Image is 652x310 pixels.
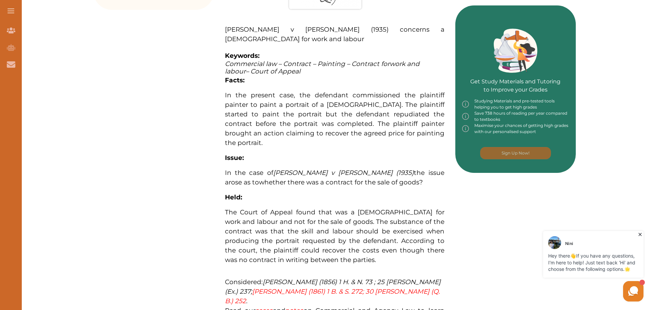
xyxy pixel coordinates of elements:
[225,91,444,147] span: In the present case, the defendant commissioned the plaintiff painter to paint a portrait of a [D...
[246,67,300,75] span: – Court of Appeal
[462,98,569,110] div: Studying Materials and pre-tested tools helping you to get high grades
[462,123,469,135] img: info-img
[225,52,260,60] strong: Keywords:
[225,26,444,43] span: [PERSON_NAME] v [PERSON_NAME] (1935) concerns a [DEMOGRAPHIC_DATA] for work and labour
[494,29,537,73] img: Green card image
[462,110,569,123] div: Save 738 hours of reading per year compared to textbooks
[463,200,593,216] iframe: Reviews Badge Ribbon Widget
[489,229,645,303] iframe: HelpCrunch
[470,59,560,94] p: Get Study Materials and Tutoring to Improve your Grades
[502,150,529,156] p: Sign Up Now!
[225,60,420,75] span: work and labour
[273,169,414,177] span: [PERSON_NAME] v [PERSON_NAME] (1935)
[225,279,441,295] a: [PERSON_NAME] (1856) 1 H. & N. 73 ; 25 [PERSON_NAME] (Ex.) 237;
[462,123,569,135] div: Maximise your chances of getting high grades with our personalised support
[225,278,441,295] span: [PERSON_NAME] (1856) 1 H. & N. 73 ; 25 [PERSON_NAME] (Ex.) 237;
[225,154,244,162] strong: Issue:
[225,193,242,201] strong: Held:
[225,169,273,177] span: In the case of
[480,147,551,159] button: [object Object]
[462,98,469,110] img: info-img
[225,76,245,84] strong: Facts:
[225,278,263,286] span: Considered:
[225,288,440,305] a: [PERSON_NAME] (1861) 1 B. & S. 272; 30 [PERSON_NAME] (Q. B.) 252
[225,208,444,264] span: The Court of Appeal found that was a [DEMOGRAPHIC_DATA] for work and labour and not for the sale ...
[259,178,423,186] span: whether there was a contract for the sale of goods?
[225,288,440,305] span: .
[462,110,469,123] img: info-img
[225,60,390,68] span: Commercial law – Contract – Painting – Contract for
